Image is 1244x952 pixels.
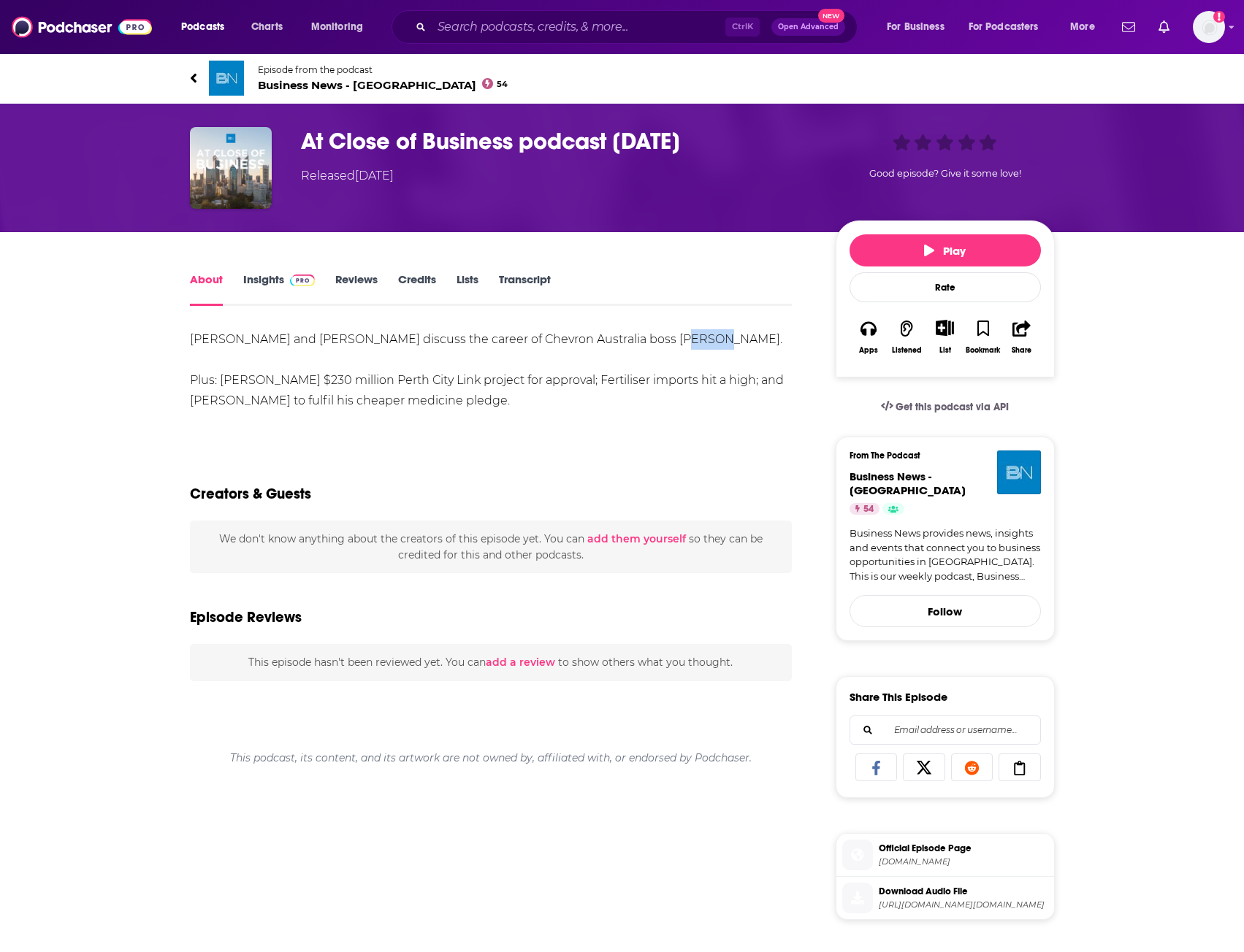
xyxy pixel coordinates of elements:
span: Monitoring [311,17,363,37]
a: Transcript [499,272,551,306]
button: open menu [301,15,382,39]
div: Search podcasts, credits, & more... [405,10,871,44]
span: This episode hasn't been reviewed yet. You can to show others what you thought. [248,656,733,669]
a: Get this podcast via API [869,389,1021,425]
span: New [818,9,844,23]
h2: Creators & Guests [190,485,311,503]
button: Listened [888,310,926,364]
span: Play [924,244,966,258]
a: About [190,272,223,306]
a: Business News - WA [850,469,966,497]
button: Show profile menu [1193,11,1225,43]
a: Copy Link [999,753,1041,781]
input: Search podcasts, credits, & more... [432,15,725,39]
button: Show More Button [930,320,960,336]
span: Business News - [GEOGRAPHIC_DATA] [258,78,508,92]
button: add a review [486,654,555,670]
span: For Podcasters [969,17,1039,37]
a: Show notifications dropdown [1116,15,1141,39]
button: Apps [850,310,888,364]
h3: Episode Reviews [190,608,302,626]
a: Share on X/Twitter [903,753,945,781]
button: Play [850,234,1041,266]
div: List [939,345,951,355]
span: Get this podcast via API [896,401,1009,413]
div: This podcast, its content, and its artwork are not owned by, affiliated with, or endorsed by Podc... [190,740,793,776]
div: Rate [850,272,1041,302]
div: Listened [892,346,922,355]
div: Apps [859,346,878,355]
div: Show More ButtonList [926,310,963,364]
img: Podchaser Pro [290,275,316,286]
img: User Profile [1193,11,1225,43]
h1: At Close of Business podcast July 28 2025 [301,127,812,156]
a: 54 [850,503,879,515]
div: [PERSON_NAME] and [PERSON_NAME] discuss the career of Chevron Australia boss [PERSON_NAME]. Plus:... [190,329,793,411]
a: Show notifications dropdown [1153,15,1175,39]
span: Download Audio File [879,885,1048,898]
div: Released [DATE] [301,167,394,185]
img: Podchaser - Follow, Share and Rate Podcasts [12,13,152,41]
button: Bookmark [964,310,1002,364]
div: Bookmark [966,346,1000,355]
h3: From The Podcast [850,450,1029,461]
a: Business News provides news, insights and events that connect you to business opportunities in [G... [850,526,1041,583]
span: soundcloud.com [879,856,1048,867]
a: Business News - WAEpisode from the podcastBusiness News - [GEOGRAPHIC_DATA]54 [190,61,1055,96]
span: Good episode? Give it some love! [869,168,1021,179]
a: Reviews [335,272,378,306]
button: add them yourself [587,533,686,545]
div: Share [1012,346,1031,355]
a: Official Episode Page[DOMAIN_NAME] [842,840,1048,870]
a: Share on Reddit [951,753,993,781]
img: At Close of Business podcast July 28 2025 [190,127,272,209]
span: Business News - [GEOGRAPHIC_DATA] [850,469,966,497]
div: Search followers [850,715,1041,745]
span: Podcasts [181,17,224,37]
span: More [1070,17,1095,37]
a: Charts [242,15,291,39]
a: Share on Facebook [855,753,898,781]
button: open menu [1060,15,1113,39]
button: Share [1002,310,1040,364]
h3: Share This Episode [850,690,947,704]
span: http://dts.podtrac.com/redirect.mp3/feeds.soundcloud.com/stream/2137651737-businessnews-wa-at-clo... [879,899,1048,910]
button: open menu [877,15,963,39]
span: 54 [497,81,508,88]
span: Ctrl K [725,18,760,37]
button: open menu [959,15,1060,39]
span: We don't know anything about the creators of this episode yet . You can so they can be credited f... [219,532,763,561]
span: Open Advanced [778,23,839,31]
span: For Business [887,17,945,37]
img: Business News - WA [997,450,1041,494]
span: Episode from the podcast [258,64,508,75]
span: Logged in as MegnaMakan [1193,11,1225,43]
a: Download Audio File[URL][DOMAIN_NAME][DOMAIN_NAME] [842,883,1048,913]
input: Email address or username... [862,716,1029,744]
span: Official Episode Page [879,842,1048,855]
button: open menu [171,15,243,39]
span: 54 [863,502,874,517]
button: Follow [850,595,1041,627]
img: Business News - WA [209,61,244,96]
button: Open AdvancedNew [771,18,845,36]
a: InsightsPodchaser Pro [243,272,316,306]
a: Lists [457,272,478,306]
svg: Email not verified [1213,11,1225,23]
a: Credits [398,272,436,306]
span: Charts [251,17,283,37]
